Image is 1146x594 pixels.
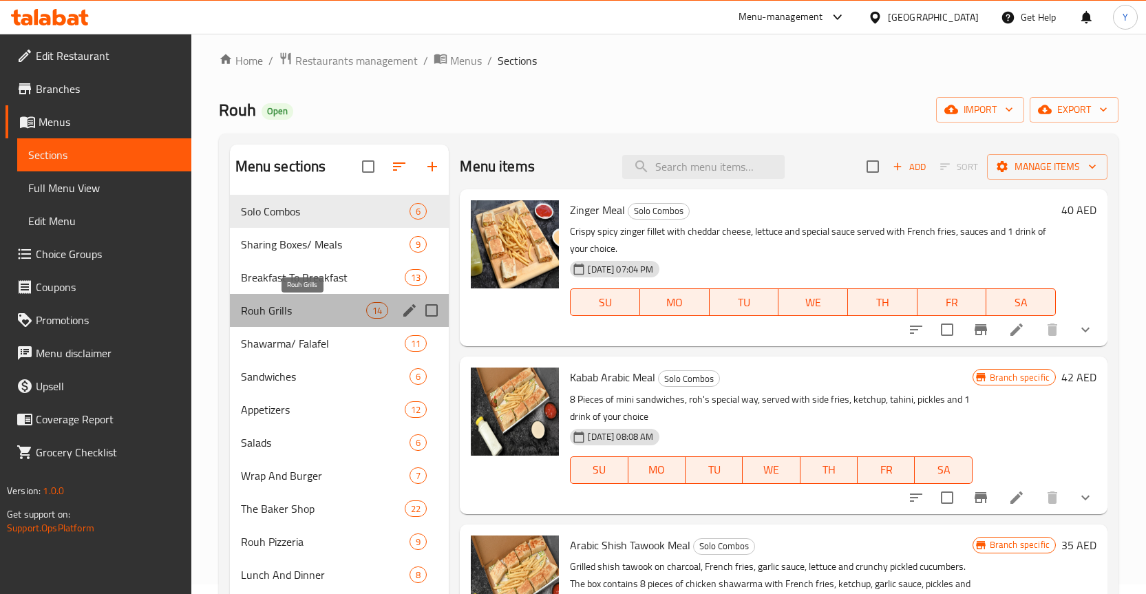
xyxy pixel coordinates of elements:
a: Coupons [6,271,191,304]
div: items [410,203,427,220]
a: Coverage Report [6,403,191,436]
span: 22 [405,502,426,516]
span: Coupons [36,279,180,295]
div: Open [262,103,293,120]
span: Salads [241,434,410,451]
button: edit [399,300,420,321]
span: Select section first [931,156,987,178]
span: Breakfast To Breakfast [241,269,405,286]
span: 9 [410,238,426,251]
span: Select section [858,152,887,181]
div: items [410,467,427,484]
li: / [487,52,492,69]
h6: 40 AED [1061,200,1096,220]
span: SU [576,460,622,480]
h6: 35 AED [1061,535,1096,555]
span: Select to update [933,483,962,512]
span: Select to update [933,315,962,344]
div: Menu-management [739,9,823,25]
span: Version: [7,482,41,500]
button: TU [710,288,779,316]
span: Upsell [36,378,180,394]
div: items [410,368,427,385]
div: Wrap And Burger7 [230,459,449,492]
button: FR [858,456,915,484]
span: Menu disclaimer [36,345,180,361]
button: SU [570,288,640,316]
span: SU [576,293,635,312]
a: Promotions [6,304,191,337]
span: Manage items [998,158,1096,176]
span: 7 [410,469,426,482]
span: Branches [36,81,180,97]
div: items [410,533,427,550]
span: [DATE] 07:04 PM [582,263,659,276]
svg: Show Choices [1077,489,1094,506]
h6: 42 AED [1061,368,1096,387]
span: 8 [410,569,426,582]
span: Sections [498,52,537,69]
div: items [405,269,427,286]
div: Appetizers [241,401,405,418]
a: Edit Menu [17,204,191,237]
span: import [947,101,1013,118]
div: [GEOGRAPHIC_DATA] [888,10,979,25]
a: Grocery Checklist [6,436,191,469]
button: SA [915,456,972,484]
span: TH [806,460,852,480]
span: Y [1123,10,1128,25]
div: Sandwiches [241,368,410,385]
span: Shawarma/ Falafel [241,335,405,352]
div: Sharing Boxes/ Meals [241,236,410,253]
span: 14 [367,304,388,317]
a: Sections [17,138,191,171]
button: WE [743,456,800,484]
a: Support.OpsPlatform [7,519,94,537]
div: Rouh Grills14edit [230,294,449,327]
span: 6 [410,205,426,218]
span: SA [992,293,1050,312]
span: 1.0.0 [43,482,64,500]
div: Sandwiches6 [230,360,449,393]
div: Shawarma/ Falafel11 [230,327,449,360]
span: Zinger Meal [570,200,625,220]
h2: Menu sections [235,156,326,177]
div: items [405,335,427,352]
button: TU [686,456,743,484]
span: MO [646,293,704,312]
span: The Baker Shop [241,500,405,517]
span: Edit Menu [28,213,180,229]
button: import [936,97,1024,123]
a: Choice Groups [6,237,191,271]
div: Salads6 [230,426,449,459]
span: Branch specific [984,538,1055,551]
span: Lunch And Dinner [241,566,410,583]
span: Sections [28,147,180,163]
a: Restaurants management [279,52,418,70]
div: Solo Combos [693,538,755,555]
button: Manage items [987,154,1107,180]
a: Menus [6,105,191,138]
span: FR [863,460,909,480]
h2: Menu items [460,156,535,177]
div: Wrap And Burger [241,467,410,484]
span: Solo Combos [659,371,719,387]
button: MO [628,456,686,484]
button: FR [917,288,987,316]
span: Rouh Grills [241,302,367,319]
span: Branch specific [984,371,1055,384]
span: TU [691,460,737,480]
span: Open [262,105,293,117]
button: export [1030,97,1118,123]
span: Rouh [219,94,256,125]
button: delete [1036,481,1069,514]
button: Branch-specific-item [964,481,997,514]
span: Solo Combos [694,538,754,554]
img: Zinger Meal [471,200,559,288]
button: sort-choices [900,481,933,514]
span: Restaurants management [295,52,418,69]
button: SA [986,288,1056,316]
span: WE [784,293,842,312]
